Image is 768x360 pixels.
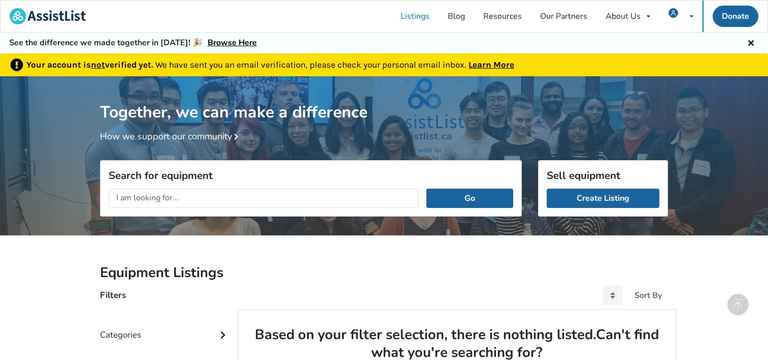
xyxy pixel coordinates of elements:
[100,289,126,301] h4: Filters
[635,291,662,299] div: Sort By
[547,189,659,208] a: Create Listing
[547,169,659,182] h3: Sell equipment
[91,59,105,70] u: not
[109,169,513,182] h3: Search for equipment
[10,8,86,24] img: assistlist-logo
[531,1,596,32] a: Our Partners
[26,59,155,70] b: Your account is verified yet.
[426,189,513,208] button: Go
[208,37,257,48] a: Browse Here
[669,8,678,18] img: user icon
[100,76,668,123] h1: Together, we can make a difference
[26,58,514,72] p: We have sent you an email verification, please check your personal email inbox.
[9,38,257,48] h5: See the difference we made together in [DATE]! 🎉
[100,130,242,142] a: How we support our community
[469,59,514,70] a: Learn More
[439,1,474,32] a: Blog
[100,264,668,282] h2: Equipment Listings
[606,12,641,20] div: About Us
[713,6,758,27] a: Donate
[391,1,439,32] a: Listings
[100,309,230,345] div: Categories
[109,189,418,208] input: I am looking for...
[474,1,531,32] a: Resources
